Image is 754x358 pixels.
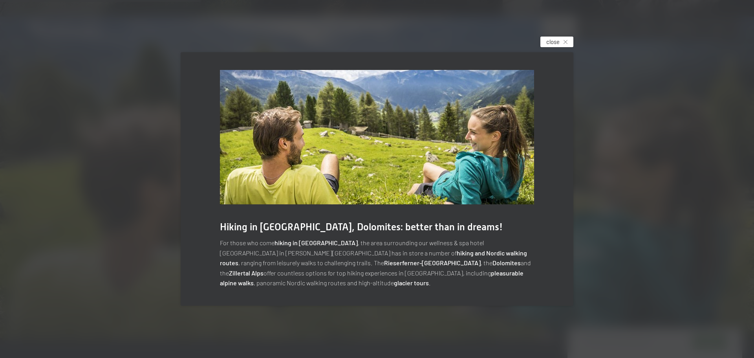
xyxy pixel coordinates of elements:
[220,221,503,233] span: Hiking in [GEOGRAPHIC_DATA], Dolomites: better than in dreams!
[220,238,534,288] p: For those who come , the area surrounding our wellness & spa hotel [GEOGRAPHIC_DATA] in [PERSON_N...
[384,259,481,266] strong: Rieserferner-[GEOGRAPHIC_DATA]
[546,38,560,46] span: close
[394,279,429,286] strong: glacier tours
[229,269,264,277] strong: Zillertal Alps
[220,70,534,204] img: Hiking in South Tyrol: awesome trails in the Dolomites
[275,239,358,246] strong: hiking in [GEOGRAPHIC_DATA]
[492,259,521,266] strong: Dolomites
